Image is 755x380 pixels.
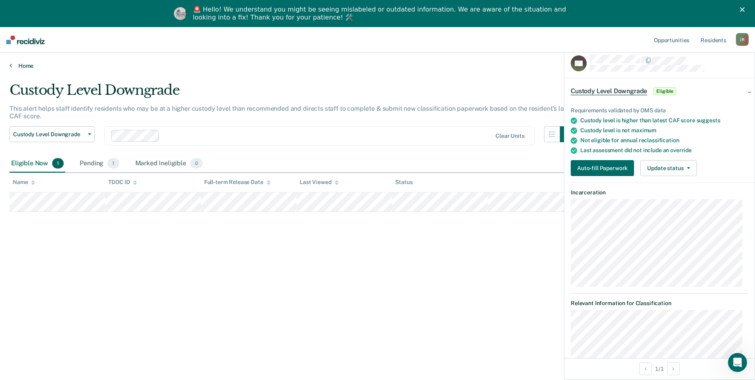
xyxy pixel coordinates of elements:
[580,147,748,154] div: Last assessment did not include an
[193,6,569,22] div: 🚨 Hello! We understand you might be seeing mislabeled or outdated information. We are aware of th...
[571,160,634,176] button: Auto-fill Paperwork
[740,7,748,12] div: Close
[78,155,121,172] div: Pending
[571,107,748,114] div: Requirements validated by OMS data
[654,87,676,95] span: Eligible
[174,7,187,20] img: Profile image for Kim
[395,179,412,186] div: Status
[10,155,65,172] div: Eligible Now
[571,160,637,176] a: Auto-fill Paperwork
[300,179,338,186] div: Last Viewed
[13,131,85,138] span: Custody Level Downgrade
[580,117,748,124] div: Custody level is higher than latest CAF score
[571,189,748,196] dt: Incarceration
[10,62,745,69] a: Home
[652,27,691,53] a: Opportunities
[640,160,696,176] button: Update status
[108,179,137,186] div: TDOC ID
[10,82,576,105] div: Custody Level Downgrade
[52,158,64,168] span: 1
[204,179,271,186] div: Full-term Release Date
[639,137,679,143] span: reclassification
[134,155,205,172] div: Marked Ineligible
[571,300,748,307] dt: Relevant Information for Classification
[667,362,680,375] button: Next Opportunity
[699,27,728,53] a: Residents
[580,127,748,134] div: Custody level is not
[728,353,747,372] iframe: Intercom live chat
[696,117,720,123] span: suggests
[10,105,575,120] p: This alert helps staff identify residents who may be at a higher custody level than recommended a...
[13,179,35,186] div: Name
[564,78,755,104] div: Custody Level DowngradeEligible
[107,158,119,168] span: 1
[639,362,652,375] button: Previous Opportunity
[564,358,755,379] div: 1 / 1
[670,147,692,153] span: override
[631,127,656,133] span: maximum
[6,35,45,44] img: Recidiviz
[190,158,203,168] span: 0
[496,133,525,139] div: Clear units
[571,87,647,95] span: Custody Level Downgrade
[736,33,749,46] div: J R
[580,137,748,144] div: Not eligible for annual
